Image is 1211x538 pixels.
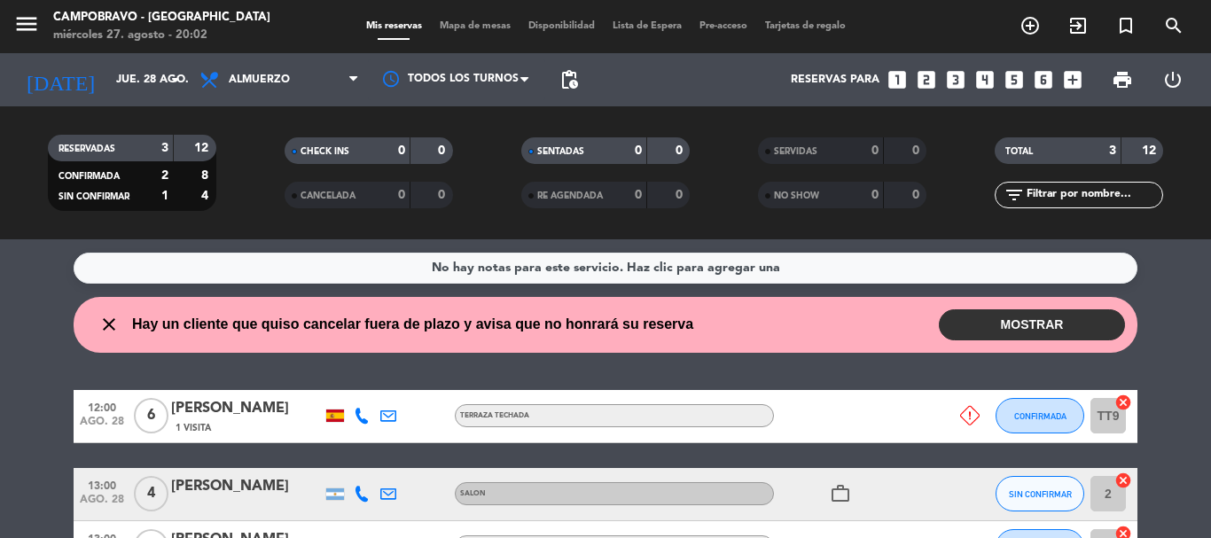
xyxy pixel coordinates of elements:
i: looks_two [915,68,938,91]
span: RESERVADAS [59,144,115,153]
strong: 0 [398,189,405,201]
i: search [1163,15,1184,36]
span: Mis reservas [357,21,431,31]
i: power_settings_new [1162,69,1184,90]
div: [PERSON_NAME] [171,397,322,420]
strong: 8 [201,169,212,182]
i: looks_4 [973,68,996,91]
button: SIN CONFIRMAR [996,476,1084,511]
span: ago. 28 [80,416,124,436]
div: miércoles 27. agosto - 20:02 [53,27,270,44]
span: CANCELADA [301,191,355,200]
span: SALON [460,490,486,497]
i: looks_3 [944,68,967,91]
strong: 0 [871,144,879,157]
span: CHECK INS [301,147,349,156]
i: looks_5 [1003,68,1026,91]
span: CONFIRMADA [59,172,120,181]
strong: 0 [438,189,449,201]
button: menu [13,11,40,43]
i: cancel [1114,472,1132,489]
span: SENTADAS [537,147,584,156]
strong: 0 [635,189,642,201]
span: Disponibilidad [520,21,604,31]
span: RE AGENDADA [537,191,603,200]
button: MOSTRAR [939,309,1125,340]
strong: 0 [912,189,923,201]
span: pending_actions [559,69,580,90]
strong: 0 [871,189,879,201]
strong: 0 [398,144,405,157]
div: No hay notas para este servicio. Haz clic para agregar una [432,258,780,278]
strong: 3 [161,142,168,154]
input: Filtrar por nombre... [1025,185,1162,205]
strong: 0 [438,144,449,157]
div: Campobravo - [GEOGRAPHIC_DATA] [53,9,270,27]
i: add_box [1061,68,1084,91]
i: filter_list [1004,184,1025,206]
span: 6 [134,398,168,433]
span: 1 Visita [176,421,211,435]
div: LOG OUT [1147,53,1198,106]
span: SIN CONFIRMAR [59,192,129,201]
strong: 3 [1109,144,1116,157]
i: add_circle_outline [1020,15,1041,36]
strong: 0 [635,144,642,157]
span: CONFIRMADA [1014,411,1066,421]
span: Tarjetas de regalo [756,21,855,31]
span: TOTAL [1005,147,1033,156]
span: 12:00 [80,396,124,417]
i: turned_in_not [1115,15,1137,36]
strong: 0 [912,144,923,157]
span: SERVIDAS [774,147,817,156]
span: SIN CONFIRMAR [1009,489,1072,499]
i: exit_to_app [1067,15,1089,36]
button: CONFIRMADA [996,398,1084,433]
i: menu [13,11,40,37]
span: Mapa de mesas [431,21,520,31]
span: ago. 28 [80,494,124,514]
strong: 0 [676,189,686,201]
span: TERRAZA TECHADA [460,412,529,419]
span: 4 [134,476,168,511]
strong: 12 [1142,144,1160,157]
strong: 4 [201,190,212,202]
span: Pre-acceso [691,21,756,31]
span: Reservas para [791,74,879,86]
i: work_outline [830,483,851,504]
span: NO SHOW [774,191,819,200]
span: Lista de Espera [604,21,691,31]
i: [DATE] [13,60,107,99]
strong: 1 [161,190,168,202]
span: Hay un cliente que quiso cancelar fuera de plazo y avisa que no honrará su reserva [132,313,693,336]
i: close [98,314,120,335]
strong: 0 [676,144,686,157]
div: [PERSON_NAME] [171,475,322,498]
strong: 2 [161,169,168,182]
i: looks_one [886,68,909,91]
span: 13:00 [80,474,124,495]
span: print [1112,69,1133,90]
i: cancel [1114,394,1132,411]
strong: 12 [194,142,212,154]
i: looks_6 [1032,68,1055,91]
i: arrow_drop_down [165,69,186,90]
span: Almuerzo [229,74,290,86]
